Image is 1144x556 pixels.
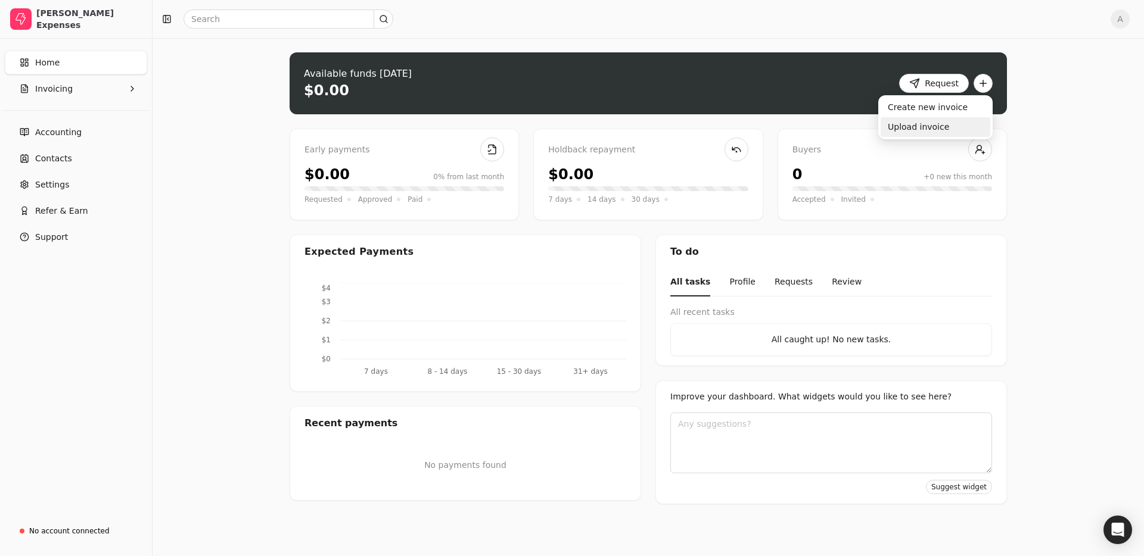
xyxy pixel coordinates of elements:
button: A [1111,10,1130,29]
button: Requests [775,268,813,296]
span: Invoicing [35,83,73,95]
div: +0 new this month [924,171,992,182]
div: To do [656,235,1006,268]
div: Available funds [DATE] [304,67,412,81]
button: Suggest widget [926,480,992,494]
tspan: $0 [322,355,331,363]
p: No payments found [304,459,626,471]
div: 0% from last month [433,171,504,182]
button: Request [899,74,969,93]
tspan: $1 [322,336,331,344]
div: All recent tasks [670,306,992,318]
tspan: $2 [322,317,331,325]
tspan: 7 days [364,367,388,376]
div: Expected Payments [304,245,414,259]
button: All tasks [670,268,710,296]
tspan: $4 [322,284,331,292]
div: Improve your dashboard. What widgets would you like to see here? [670,391,992,403]
span: 14 days [587,193,615,205]
span: Invited [841,193,866,205]
button: Invoicing [5,77,147,101]
a: Home [5,51,147,74]
button: Review [832,268,862,296]
div: $0.00 [304,81,349,100]
button: Refer & Earn [5,199,147,223]
div: Buyers [792,143,992,157]
div: Open Intercom Messenger [1103,516,1132,544]
div: Holdback repayment [548,143,748,157]
div: Create new invoice [881,98,990,117]
span: Support [35,231,68,243]
a: No account connected [5,520,147,542]
a: Accounting [5,120,147,144]
div: Upload invoice [881,117,990,137]
span: Settings [35,179,69,191]
div: No account connected [29,526,110,536]
span: 30 days [632,193,660,205]
tspan: 8 - 14 days [427,367,467,376]
div: Recent payments [290,407,641,440]
div: [PERSON_NAME] Expenses [36,7,142,31]
tspan: 31+ days [573,367,607,376]
div: All caught up! No new tasks. [680,333,982,346]
span: 7 days [548,193,572,205]
tspan: 15 - 30 days [497,367,542,376]
tspan: $3 [322,298,331,306]
div: $0.00 [548,164,593,185]
span: Paid [408,193,422,205]
span: Home [35,57,60,69]
div: Early payments [304,143,504,157]
span: Accepted [792,193,826,205]
span: Refer & Earn [35,205,88,217]
span: Accounting [35,126,82,139]
a: Contacts [5,146,147,170]
span: Requested [304,193,343,205]
span: Approved [358,193,393,205]
button: Profile [729,268,756,296]
div: 0 [792,164,803,185]
button: Support [5,225,147,249]
span: Contacts [35,152,72,165]
div: $0.00 [304,164,350,185]
input: Search [184,10,393,29]
a: Settings [5,173,147,196]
